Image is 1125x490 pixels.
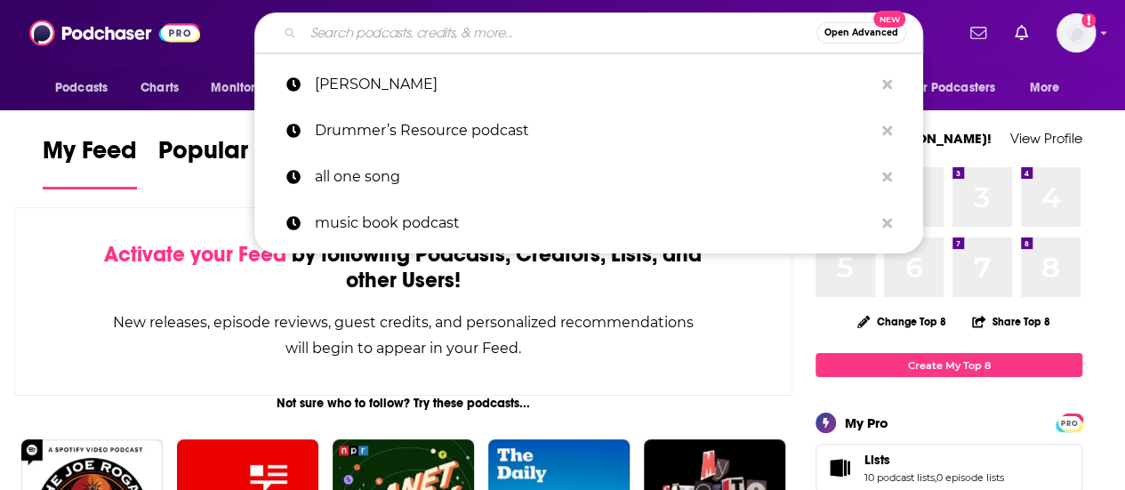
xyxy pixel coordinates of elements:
[158,135,309,176] span: Popular Feed
[1057,13,1096,52] img: User Profile
[910,76,995,100] span: For Podcasters
[254,200,923,246] a: music book podcast
[43,135,137,189] a: My Feed
[315,108,873,154] p: Drummer’s Resource podcast
[1057,13,1096,52] span: Logged in as psamuelson01
[873,11,905,28] span: New
[43,71,131,105] button: open menu
[198,71,297,105] button: open menu
[1010,130,1082,147] a: View Profile
[315,154,873,200] p: all one song
[935,471,936,484] span: ,
[315,200,873,246] p: music book podcast
[1008,18,1035,48] a: Show notifications dropdown
[141,76,179,100] span: Charts
[1017,71,1082,105] button: open menu
[211,76,274,100] span: Monitoring
[864,452,1004,468] a: Lists
[315,61,873,108] p: Ronen Bergman
[864,452,890,468] span: Lists
[104,242,703,293] div: by following Podcasts, Creators, Lists, and other Users!
[963,18,993,48] a: Show notifications dropdown
[1081,13,1096,28] svg: Add a profile image
[864,471,935,484] a: 10 podcast lists
[14,396,792,411] div: Not sure who to follow? Try these podcasts...
[43,135,137,176] span: My Feed
[254,108,923,154] a: Drummer’s Resource podcast
[847,310,957,333] button: Change Top 8
[898,71,1021,105] button: open menu
[29,16,200,50] img: Podchaser - Follow, Share and Rate Podcasts
[1058,416,1080,430] span: PRO
[254,12,923,53] div: Search podcasts, credits, & more...
[845,414,888,431] div: My Pro
[824,28,898,37] span: Open Advanced
[1058,415,1080,429] a: PRO
[816,22,906,44] button: Open AdvancedNew
[129,71,189,105] a: Charts
[971,304,1051,339] button: Share Top 8
[303,19,816,47] input: Search podcasts, credits, & more...
[822,455,857,480] a: Lists
[816,353,1082,377] a: Create My Top 8
[936,471,1004,484] a: 0 episode lists
[158,135,309,189] a: Popular Feed
[1030,76,1060,100] span: More
[104,309,703,361] div: New releases, episode reviews, guest credits, and personalized recommendations will begin to appe...
[55,76,108,100] span: Podcasts
[1057,13,1096,52] button: Show profile menu
[104,241,286,268] span: Activate your Feed
[254,61,923,108] a: [PERSON_NAME]
[254,154,923,200] a: all one song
